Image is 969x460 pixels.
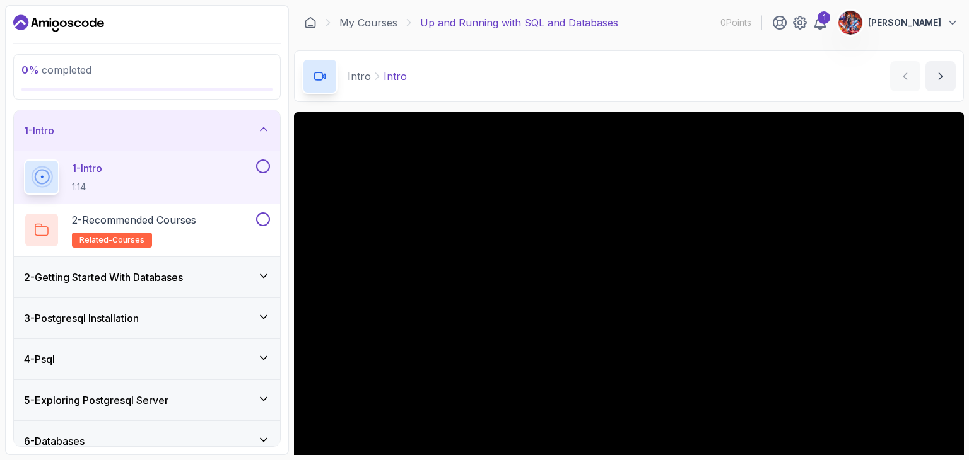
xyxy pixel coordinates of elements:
[24,159,270,195] button: 1-Intro1:14
[24,352,55,367] h3: 4 - Psql
[72,161,102,176] p: 1 - Intro
[348,69,371,84] p: Intro
[24,123,54,138] h3: 1 - Intro
[838,10,959,35] button: user profile image[PERSON_NAME]
[720,16,751,29] p: 0 Points
[925,61,956,91] button: next content
[420,15,618,30] p: Up and Running with SQL and Databases
[14,110,280,151] button: 1-Intro
[384,69,407,84] p: Intro
[818,11,830,24] div: 1
[24,311,139,326] h3: 3 - Postgresql Installation
[838,11,862,35] img: user profile image
[24,434,85,449] h3: 6 - Databases
[339,15,397,30] a: My Courses
[14,257,280,297] button: 2-Getting Started With Databases
[24,212,270,248] button: 2-Recommended Coursesrelated-courses
[21,64,39,76] span: 0 %
[13,13,104,33] a: Dashboard
[813,15,828,30] a: 1
[304,16,317,29] a: Dashboard
[14,380,280,420] button: 5-Exploring Postgresql Server
[14,339,280,379] button: 4-Psql
[868,16,941,29] p: [PERSON_NAME]
[72,181,102,193] p: 1:14
[72,212,196,227] p: 2 - Recommended Courses
[14,298,280,338] button: 3-Postgresql Installation
[24,270,183,285] h3: 2 - Getting Started With Databases
[24,393,168,408] h3: 5 - Exploring Postgresql Server
[21,64,91,76] span: completed
[890,61,920,91] button: previous content
[79,235,144,245] span: related-courses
